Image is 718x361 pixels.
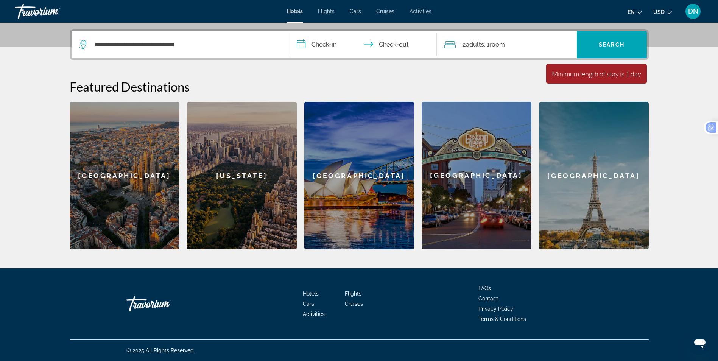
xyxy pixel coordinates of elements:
[489,41,505,48] span: Room
[410,8,431,14] a: Activities
[303,311,325,317] a: Activities
[599,42,625,48] span: Search
[72,31,647,58] div: Search widget
[70,79,649,94] h2: Featured Destinations
[287,8,303,14] a: Hotels
[552,70,641,78] div: Minimum length of stay is 1 day
[478,285,491,291] a: FAQs
[126,293,202,315] a: Travorium
[70,102,179,249] a: [GEOGRAPHIC_DATA]
[628,9,635,15] span: en
[466,41,484,48] span: Adults
[653,6,672,17] button: Change currency
[304,102,414,249] a: [GEOGRAPHIC_DATA]
[318,8,335,14] a: Flights
[187,102,297,249] a: [US_STATE]
[653,9,665,15] span: USD
[345,301,363,307] a: Cruises
[376,8,394,14] a: Cruises
[437,31,577,58] button: Travelers: 2 adults, 0 children
[478,306,513,312] a: Privacy Policy
[577,31,647,58] button: Search
[463,39,484,50] span: 2
[350,8,361,14] a: Cars
[345,291,361,297] a: Flights
[628,6,642,17] button: Change language
[478,316,526,322] a: Terms & Conditions
[539,102,649,249] a: [GEOGRAPHIC_DATA]
[688,8,698,15] span: DN
[126,347,195,353] span: © 2025 All Rights Reserved.
[303,301,314,307] a: Cars
[289,31,437,58] button: Check in and out dates
[688,331,712,355] iframe: Button to launch messaging window
[15,2,91,21] a: Travorium
[422,102,531,249] a: [GEOGRAPHIC_DATA]
[478,296,498,302] a: Contact
[484,39,505,50] span: , 1
[303,291,319,297] a: Hotels
[683,3,703,19] button: User Menu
